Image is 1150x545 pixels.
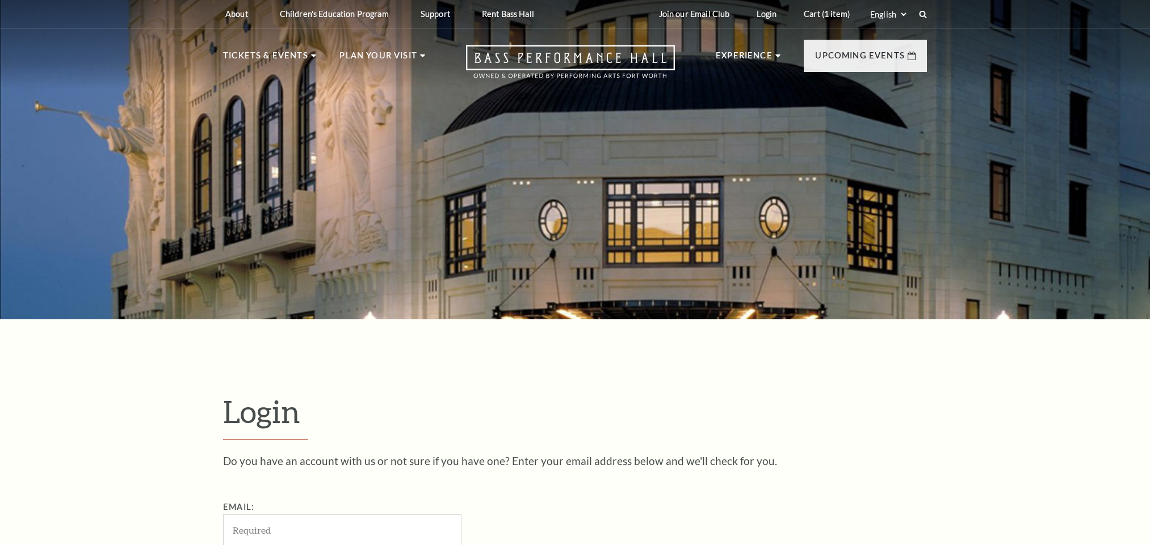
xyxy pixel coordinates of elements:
p: Upcoming Events [815,49,905,69]
p: Rent Bass Hall [482,9,534,19]
label: Email: [223,502,254,512]
p: Children's Education Program [280,9,389,19]
p: Experience [716,49,773,69]
p: Support [421,9,450,19]
span: Login [223,393,300,429]
p: Tickets & Events [223,49,308,69]
p: Plan Your Visit [339,49,417,69]
select: Select: [868,9,908,20]
p: About [225,9,248,19]
p: Do you have an account with us or not sure if you have one? Enter your email address below and we... [223,455,927,466]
